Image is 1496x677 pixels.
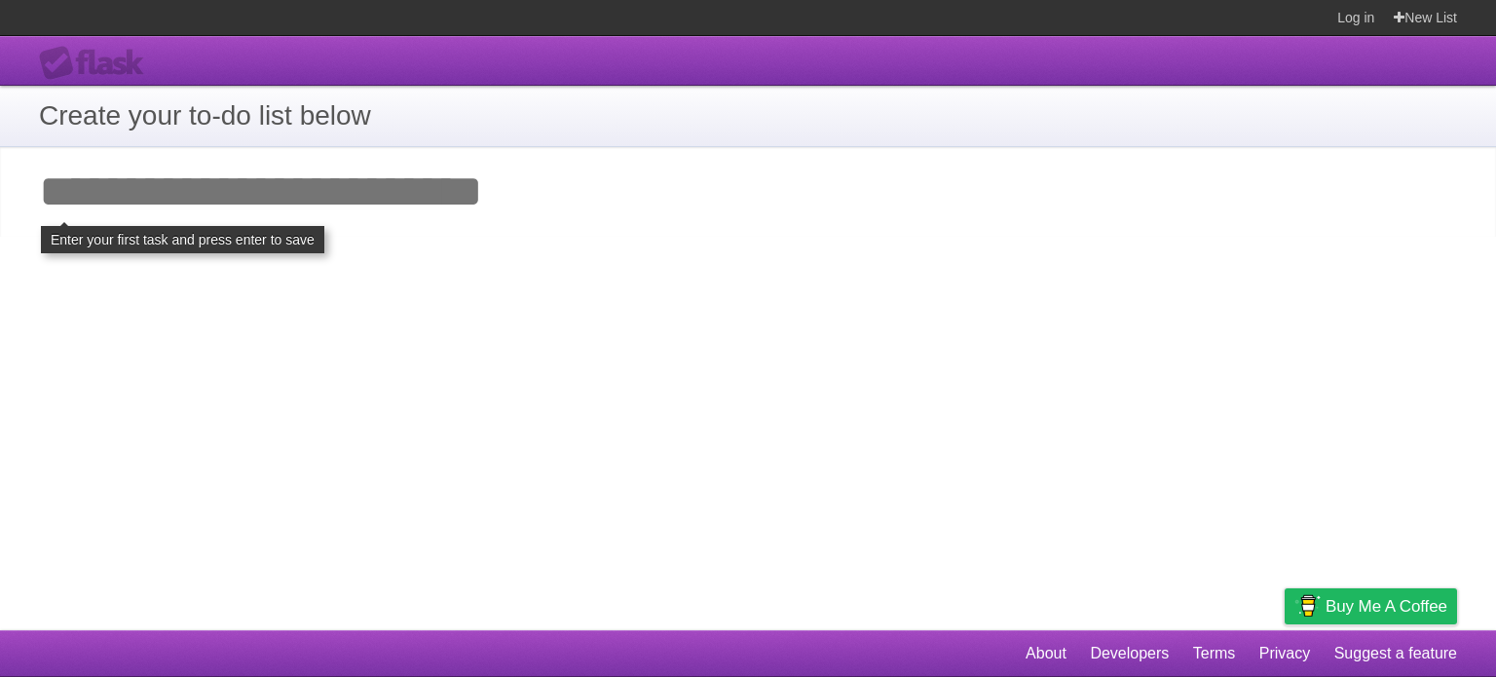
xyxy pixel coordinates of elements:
[1285,588,1457,624] a: Buy me a coffee
[1193,635,1236,672] a: Terms
[1259,635,1310,672] a: Privacy
[1334,635,1457,672] a: Suggest a feature
[1026,635,1066,672] a: About
[1326,589,1447,623] span: Buy me a coffee
[1090,635,1169,672] a: Developers
[39,95,1457,136] h1: Create your to-do list below
[1294,589,1321,622] img: Buy me a coffee
[39,46,156,81] div: Flask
